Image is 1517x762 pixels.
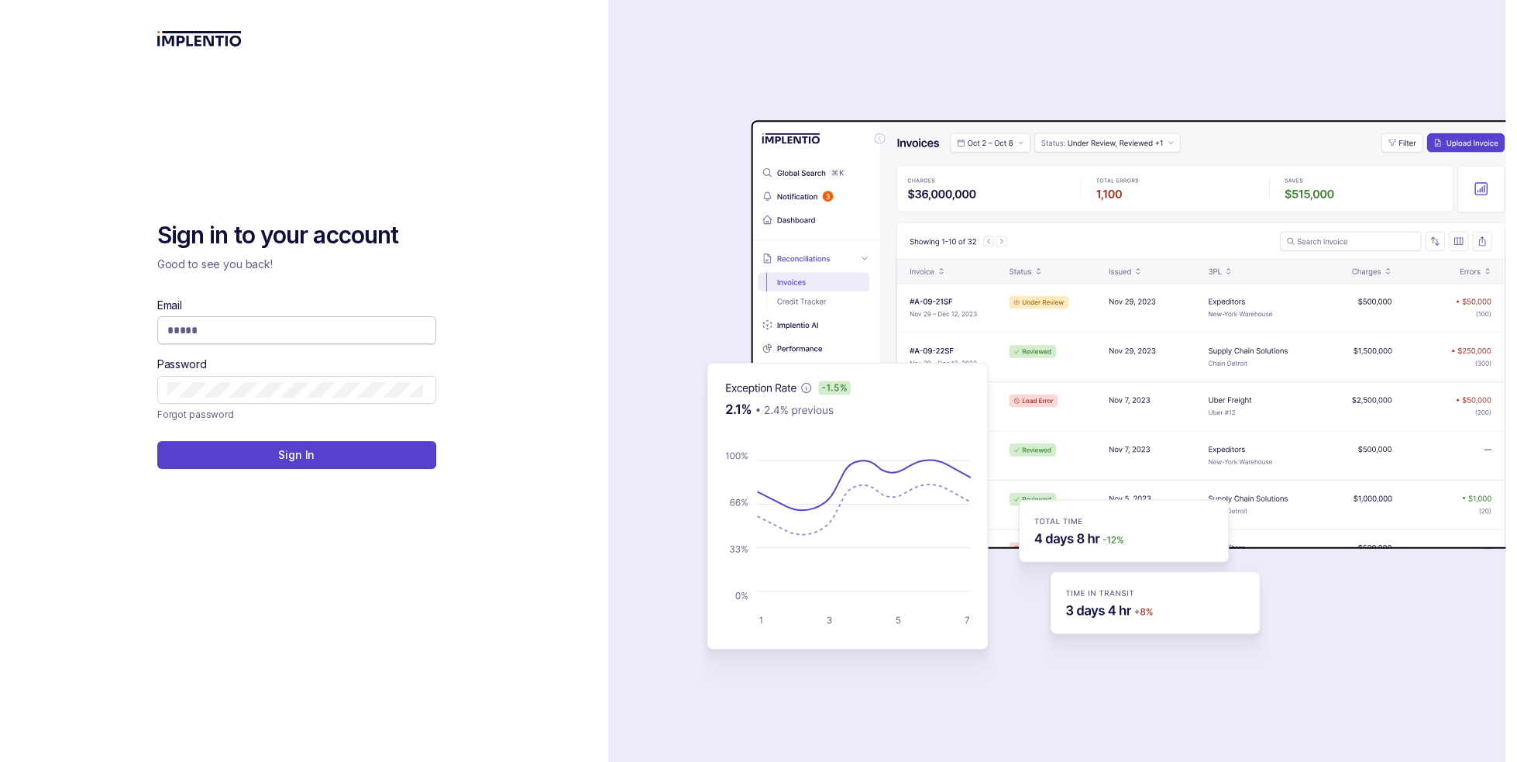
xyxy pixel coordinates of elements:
label: Email [157,298,182,313]
label: Password [157,357,207,372]
img: logo [157,31,242,47]
p: Good to see you back! [157,257,436,272]
a: Link Forgot password [157,407,234,422]
button: Sign In [157,441,436,469]
p: Forgot password [157,407,234,422]
p: Sign In [278,447,315,463]
h2: Sign in to your account [157,220,436,251]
